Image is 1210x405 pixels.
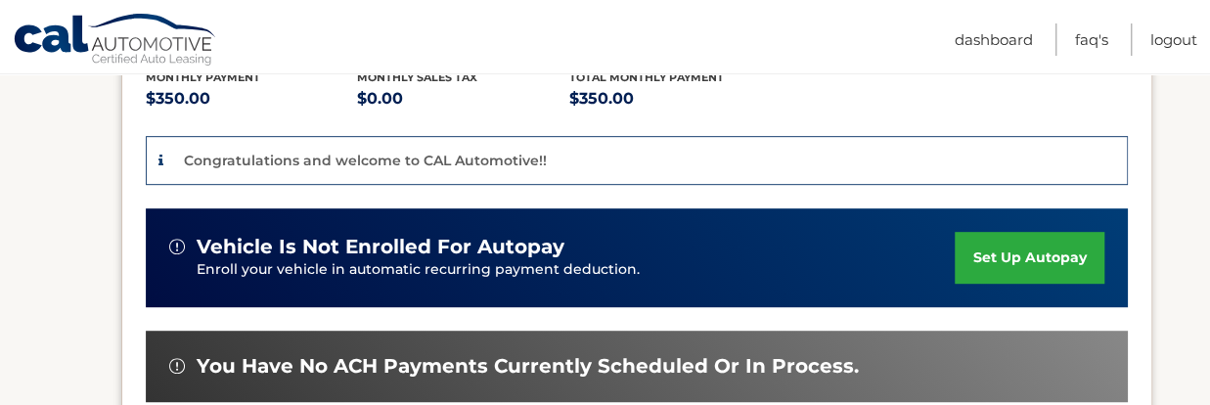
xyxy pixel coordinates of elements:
[1075,23,1108,56] a: FAQ's
[146,85,358,112] p: $350.00
[569,70,724,84] span: Total Monthly Payment
[197,259,956,281] p: Enroll your vehicle in automatic recurring payment deduction.
[169,239,185,254] img: alert-white.svg
[357,70,477,84] span: Monthly sales Tax
[357,85,569,112] p: $0.00
[197,235,564,259] span: vehicle is not enrolled for autopay
[569,85,782,112] p: $350.00
[13,13,218,69] a: Cal Automotive
[169,358,185,374] img: alert-white.svg
[184,152,547,169] p: Congratulations and welcome to CAL Automotive!!
[197,354,859,379] span: You have no ACH payments currently scheduled or in process.
[1150,23,1197,56] a: Logout
[955,232,1103,284] a: set up autopay
[146,70,260,84] span: Monthly Payment
[955,23,1033,56] a: Dashboard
